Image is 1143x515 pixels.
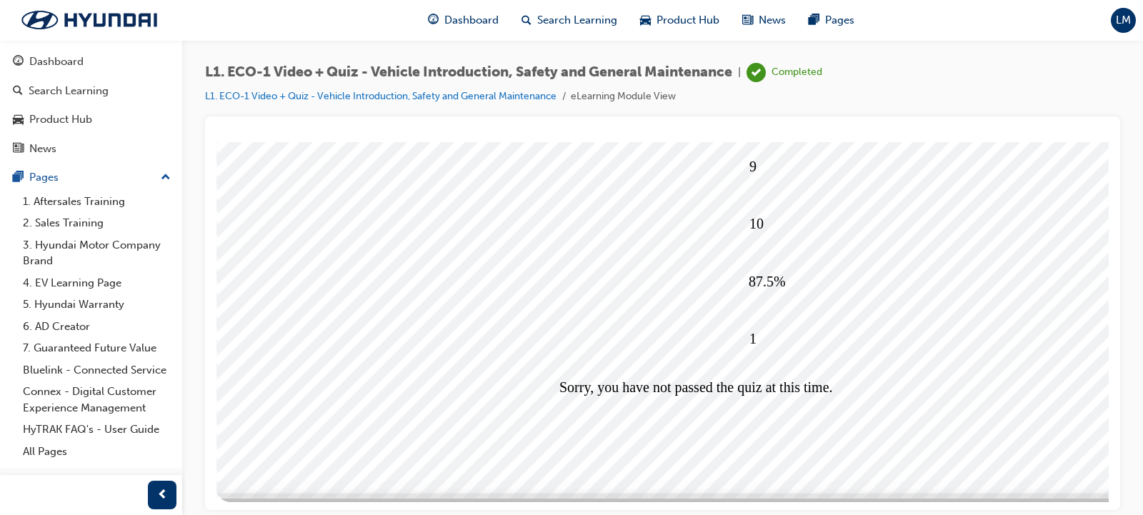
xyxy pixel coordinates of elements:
span: Product Hub [657,12,719,29]
a: 3. Hyundai Motor Company Brand [17,234,176,272]
a: HyTRAK FAQ's - User Guide [17,419,176,441]
a: 6. AD Creator [17,316,176,338]
a: Dashboard [6,49,176,75]
a: car-iconProduct Hub [629,6,731,35]
a: Bluelink - Connected Service [17,359,176,381]
a: News [6,136,176,162]
a: guage-iconDashboard [416,6,510,35]
span: search-icon [13,85,23,98]
a: L1. ECO-1 Video + Quiz - Vehicle Introduction, Safety and General Maintenance [205,90,556,102]
span: News [759,12,786,29]
a: Search Learning [6,78,176,104]
span: L1. ECO-1 Video + Quiz - Vehicle Introduction, Safety and General Maintenance [205,64,732,81]
div: News [29,141,56,157]
div: Pages [29,169,59,186]
span: pages-icon [809,11,819,29]
span: up-icon [161,169,171,187]
a: 1. Aftersales Training [17,191,176,213]
a: All Pages [17,441,176,463]
button: LM [1111,8,1136,33]
span: prev-icon [157,486,168,504]
span: Pages [825,12,854,29]
div: Completed [772,66,822,79]
a: 4. EV Learning Page [17,272,176,294]
div: 10 [533,53,924,110]
div: 1 [533,168,924,225]
img: Trak [7,5,171,35]
div: 87.5% [532,111,924,168]
span: guage-icon [13,56,24,69]
a: Connex - Digital Customer Experience Management [17,381,176,419]
a: search-iconSearch Learning [510,6,629,35]
button: DashboardSearch LearningProduct HubNews [6,46,176,164]
span: news-icon [742,11,753,29]
span: LM [1116,12,1131,29]
a: news-iconNews [731,6,797,35]
button: Pages [6,164,176,191]
span: guage-icon [428,11,439,29]
a: pages-iconPages [797,6,866,35]
li: eLearning Module View [571,89,676,105]
a: 5. Hyundai Warranty [17,294,176,316]
div: Sorry, you have not passed the quiz at this time. [343,223,792,268]
div: Product Hub [29,111,92,128]
a: 2. Sales Training [17,212,176,234]
a: 7. Guaranteed Future Value [17,337,176,359]
span: learningRecordVerb_COMPLETE-icon [747,63,766,82]
span: pages-icon [13,171,24,184]
span: search-icon [521,11,531,29]
span: car-icon [640,11,651,29]
div: Dashboard [29,54,84,70]
span: Dashboard [444,12,499,29]
a: Product Hub [6,106,176,133]
span: car-icon [13,114,24,126]
span: news-icon [13,143,24,156]
span: Search Learning [537,12,617,29]
span: | [738,64,741,81]
div: Search Learning [29,83,109,99]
